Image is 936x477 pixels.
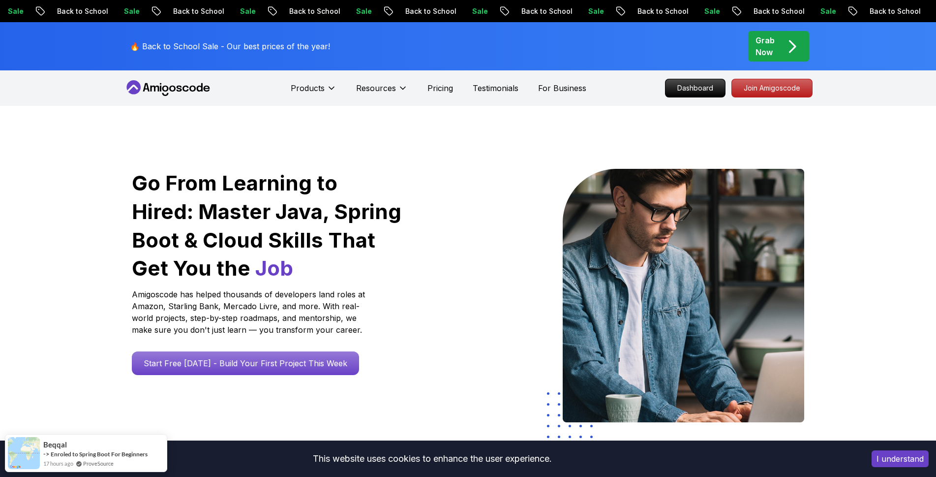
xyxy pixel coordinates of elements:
p: Sale [646,6,677,16]
a: For Business [538,82,586,94]
p: Sale [414,6,445,16]
p: Resources [356,82,396,94]
button: Accept cookies [872,450,929,467]
p: Join Amigoscode [732,79,812,97]
span: -> [43,450,50,458]
p: Products [291,82,325,94]
a: Enroled to Spring Boot For Beginners [51,450,148,458]
span: Beqqal [43,441,67,449]
p: Back to School [579,6,646,16]
a: Testimonials [473,82,518,94]
img: hero [563,169,804,422]
p: Sale [181,6,213,16]
button: Products [291,82,336,102]
span: 17 hours ago [43,459,73,468]
button: Resources [356,82,408,102]
a: ProveSource [83,459,114,468]
p: Back to School [231,6,298,16]
a: Dashboard [665,79,725,97]
p: Back to School [695,6,762,16]
a: Start Free [DATE] - Build Your First Project This Week [132,351,359,375]
p: Back to School [115,6,181,16]
p: Back to School [463,6,530,16]
p: Sale [298,6,329,16]
p: Amigoscode has helped thousands of developers land roles at Amazon, Starling Bank, Mercado Livre,... [132,288,368,336]
p: 🔥 Back to School Sale - Our best prices of the year! [130,40,330,52]
p: Back to School [811,6,878,16]
a: Join Amigoscode [731,79,813,97]
p: Dashboard [665,79,725,97]
img: provesource social proof notification image [8,437,40,469]
p: Sale [762,6,793,16]
p: Sale [530,6,561,16]
p: Sale [878,6,909,16]
div: This website uses cookies to enhance the user experience. [7,448,857,470]
h1: Go From Learning to Hired: Master Java, Spring Boot & Cloud Skills That Get You the [132,169,403,283]
p: Grab Now [755,34,775,58]
p: Back to School [347,6,414,16]
a: Pricing [427,82,453,94]
span: Job [255,255,293,281]
p: Sale [65,6,97,16]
